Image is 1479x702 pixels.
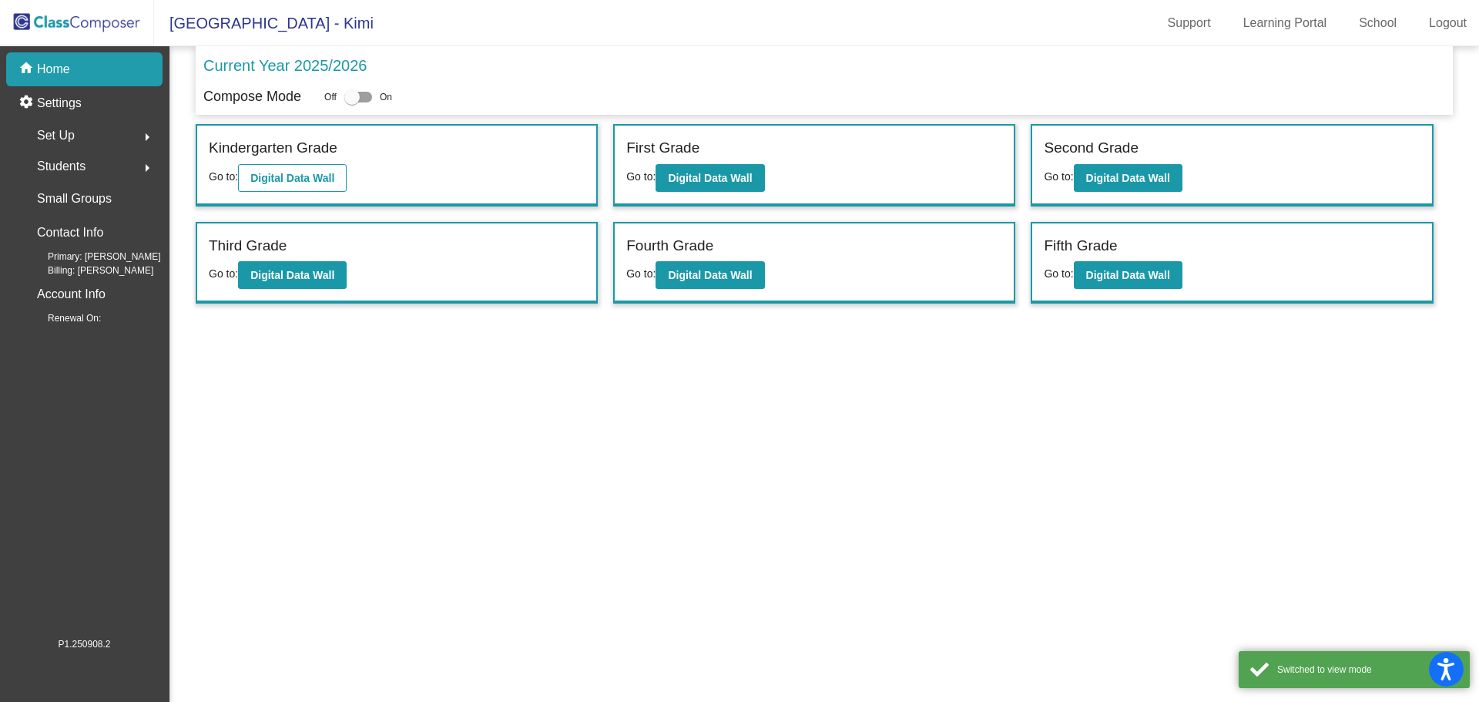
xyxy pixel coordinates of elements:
a: School [1347,11,1409,35]
button: Digital Data Wall [656,164,764,192]
span: Off [324,90,337,104]
span: On [380,90,392,104]
mat-icon: home [18,60,37,79]
label: Second Grade [1044,137,1139,160]
button: Digital Data Wall [656,261,764,289]
b: Digital Data Wall [250,172,334,184]
button: Digital Data Wall [238,261,347,289]
div: Switched to view mode [1277,663,1458,677]
b: Digital Data Wall [250,269,334,281]
label: Kindergarten Grade [209,137,337,160]
b: Digital Data Wall [668,172,752,184]
label: First Grade [626,137,699,160]
span: Go to: [1044,267,1073,280]
p: Home [37,60,70,79]
a: Logout [1417,11,1479,35]
p: Contact Info [37,222,103,244]
span: Renewal On: [23,311,101,325]
span: Go to: [209,267,238,280]
b: Digital Data Wall [668,269,752,281]
span: Set Up [37,125,75,146]
button: Digital Data Wall [1074,261,1182,289]
mat-icon: settings [18,94,37,113]
p: Small Groups [37,188,112,210]
button: Digital Data Wall [238,164,347,192]
span: Go to: [626,170,656,183]
span: Students [37,156,86,177]
mat-icon: arrow_right [138,159,156,177]
b: Digital Data Wall [1086,269,1170,281]
span: Go to: [626,267,656,280]
b: Digital Data Wall [1086,172,1170,184]
label: Third Grade [209,235,287,257]
span: Go to: [1044,170,1073,183]
span: [GEOGRAPHIC_DATA] - Kimi [154,11,374,35]
p: Account Info [37,284,106,305]
mat-icon: arrow_right [138,128,156,146]
label: Fourth Grade [626,235,713,257]
a: Learning Portal [1231,11,1340,35]
span: Primary: [PERSON_NAME] [23,250,161,264]
p: Current Year 2025/2026 [203,54,367,77]
a: Support [1155,11,1223,35]
span: Go to: [209,170,238,183]
button: Digital Data Wall [1074,164,1182,192]
label: Fifth Grade [1044,235,1117,257]
span: Billing: [PERSON_NAME] [23,264,153,277]
p: Compose Mode [203,86,301,107]
p: Settings [37,94,82,113]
